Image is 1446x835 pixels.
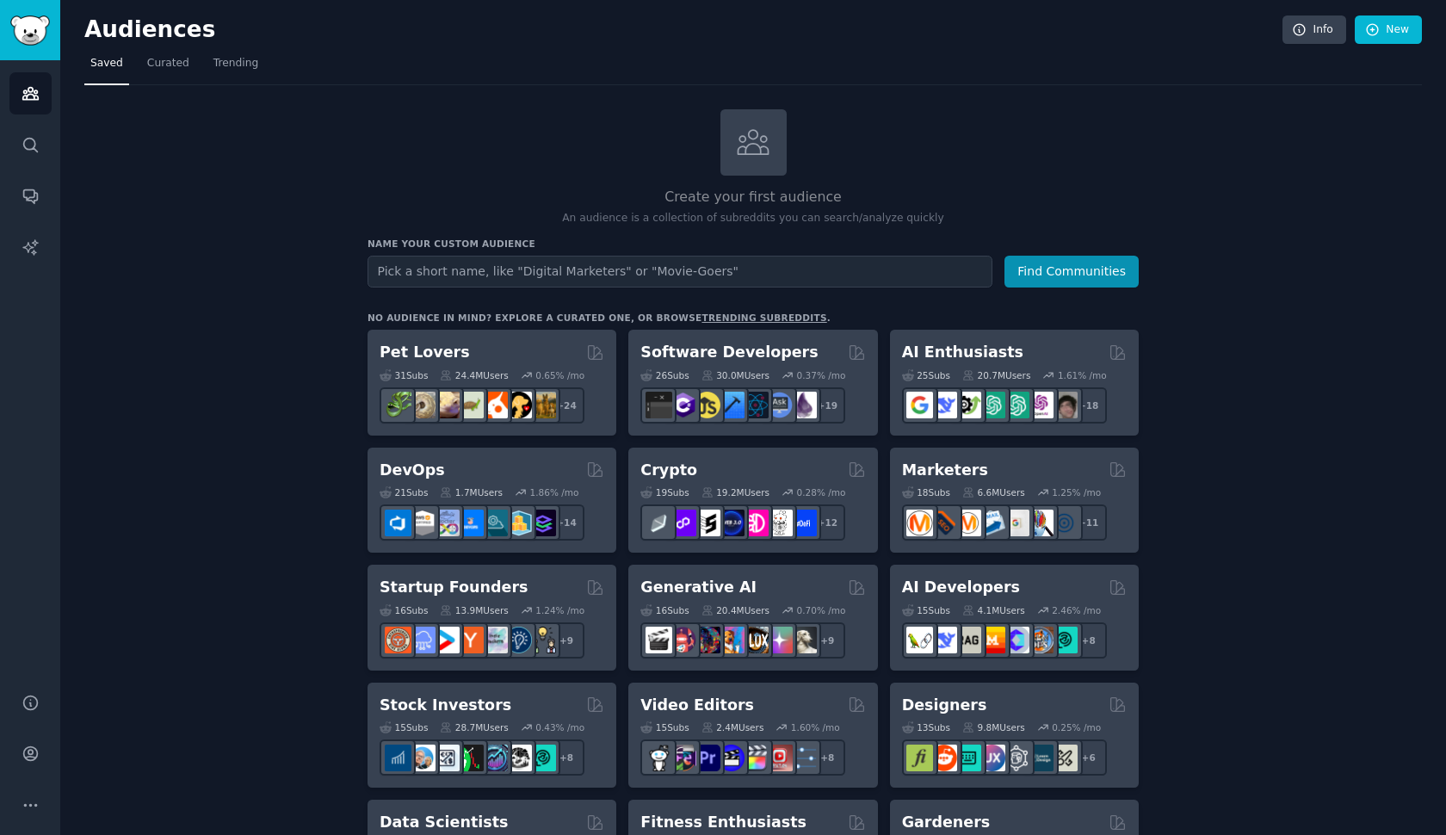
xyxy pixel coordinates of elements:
[1003,392,1029,418] img: chatgpt_prompts_
[409,392,436,418] img: ballpython
[440,486,503,498] div: 1.7M Users
[797,486,846,498] div: 0.28 % /mo
[902,369,950,381] div: 25 Sub s
[481,745,508,771] img: StocksAndTrading
[409,745,436,771] img: ValueInvesting
[902,342,1023,363] h2: AI Enthusiasts
[902,721,950,733] div: 13 Sub s
[548,622,584,659] div: + 9
[535,369,584,381] div: 0.65 % /mo
[701,721,764,733] div: 2.4M Users
[1051,510,1078,536] img: OnlineMarketing
[457,745,484,771] img: Trading
[1003,627,1029,653] img: OpenSourceAI
[457,510,484,536] img: DevOpsLinks
[1027,510,1054,536] img: MarketingResearch
[1052,721,1101,733] div: 0.25 % /mo
[529,627,556,653] img: growmybusiness
[433,745,460,771] img: Forex
[809,504,845,541] div: + 12
[640,604,689,616] div: 16 Sub s
[385,627,411,653] img: EntrepreneurRideAlong
[1052,604,1101,616] div: 2.46 % /mo
[718,745,745,771] img: VideoEditors
[529,392,556,418] img: dogbreed
[1071,622,1107,659] div: + 8
[548,504,584,541] div: + 14
[797,369,846,381] div: 0.37 % /mo
[385,510,411,536] img: azuredevops
[701,604,769,616] div: 20.4M Users
[955,627,981,653] img: Rag
[955,510,981,536] img: AskMarketing
[742,392,769,418] img: reactnative
[368,256,992,288] input: Pick a short name, like "Digital Marketers" or "Movie-Goers"
[809,739,845,776] div: + 8
[979,510,1005,536] img: Emailmarketing
[797,604,846,616] div: 0.70 % /mo
[640,721,689,733] div: 15 Sub s
[742,510,769,536] img: defiblockchain
[902,577,1020,598] h2: AI Developers
[1003,510,1029,536] img: googleads
[481,627,508,653] img: indiehackers
[548,739,584,776] div: + 8
[979,745,1005,771] img: UXDesign
[440,604,508,616] div: 13.9M Users
[766,392,793,418] img: AskComputerScience
[147,56,189,71] span: Curated
[902,695,987,716] h2: Designers
[670,627,696,653] img: dalle2
[84,16,1282,44] h2: Audiences
[906,745,933,771] img: typography
[368,238,1139,250] h3: Name your custom audience
[790,745,817,771] img: postproduction
[906,510,933,536] img: content_marketing
[548,387,584,424] div: + 24
[809,622,845,659] div: + 9
[646,745,672,771] img: gopro
[84,50,129,85] a: Saved
[1071,739,1107,776] div: + 6
[962,486,1025,498] div: 6.6M Users
[1003,745,1029,771] img: userexperience
[809,387,845,424] div: + 19
[930,627,957,653] img: DeepSeek
[766,627,793,653] img: starryai
[1051,745,1078,771] img: UX_Design
[979,627,1005,653] img: MistralAI
[380,460,445,481] h2: DevOps
[409,510,436,536] img: AWS_Certified_Experts
[790,510,817,536] img: defi_
[530,486,579,498] div: 1.86 % /mo
[694,392,720,418] img: learnjavascript
[670,745,696,771] img: editors
[385,392,411,418] img: herpetology
[380,604,428,616] div: 16 Sub s
[529,510,556,536] img: PlatformEngineers
[380,577,528,598] h2: Startup Founders
[440,721,508,733] div: 28.7M Users
[902,460,988,481] h2: Marketers
[670,510,696,536] img: 0xPolygon
[1004,256,1139,288] button: Find Communities
[1355,15,1422,45] a: New
[962,369,1030,381] div: 20.7M Users
[385,745,411,771] img: dividends
[1051,392,1078,418] img: ArtificalIntelligence
[90,56,123,71] span: Saved
[457,392,484,418] img: turtle
[694,745,720,771] img: premiere
[640,812,806,833] h2: Fitness Enthusiasts
[368,211,1139,226] p: An audience is a collection of subreddits you can search/analyze quickly
[141,50,195,85] a: Curated
[701,486,769,498] div: 19.2M Users
[718,392,745,418] img: iOSProgramming
[670,392,696,418] img: csharp
[742,745,769,771] img: finalcutpro
[505,745,532,771] img: swingtrading
[955,745,981,771] img: UI_Design
[505,392,532,418] img: PetAdvice
[640,369,689,381] div: 26 Sub s
[440,369,508,381] div: 24.4M Users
